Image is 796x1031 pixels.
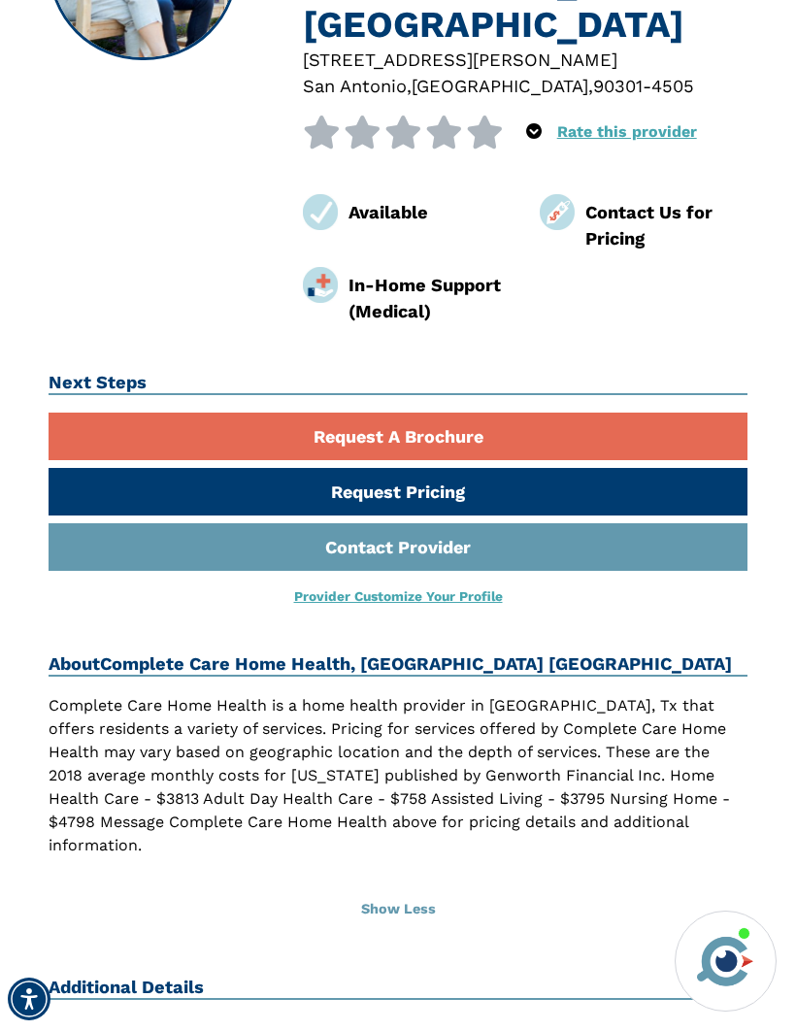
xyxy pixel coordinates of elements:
[557,122,697,141] a: Rate this provider
[49,413,747,460] a: Request A Brochure
[585,199,747,252] div: Contact Us for Pricing
[407,76,412,96] span: ,
[49,468,747,515] a: Request Pricing
[49,653,747,677] h2: About Complete Care Home Health, [GEOGRAPHIC_DATA] [GEOGRAPHIC_DATA]
[348,199,511,225] div: Available
[526,116,542,149] div: Popover trigger
[49,523,747,571] a: Contact Provider
[412,634,777,899] iframe: iframe
[8,978,50,1020] div: Accessibility Menu
[593,73,694,99] div: 90301-4505
[294,588,503,604] a: Provider Customize Your Profile
[348,272,511,325] div: In-Home Support (Medical)
[588,76,593,96] span: ,
[49,694,747,857] p: Complete Care Home Health is a home health provider in [GEOGRAPHIC_DATA], Tx that offers resident...
[412,76,588,96] span: [GEOGRAPHIC_DATA]
[692,928,758,994] img: avatar
[303,76,407,96] span: San Antonio
[303,47,747,73] div: [STREET_ADDRESS][PERSON_NAME]
[49,977,747,1000] h2: Additional Details
[49,888,747,931] button: Show Less
[49,372,747,395] h2: Next Steps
